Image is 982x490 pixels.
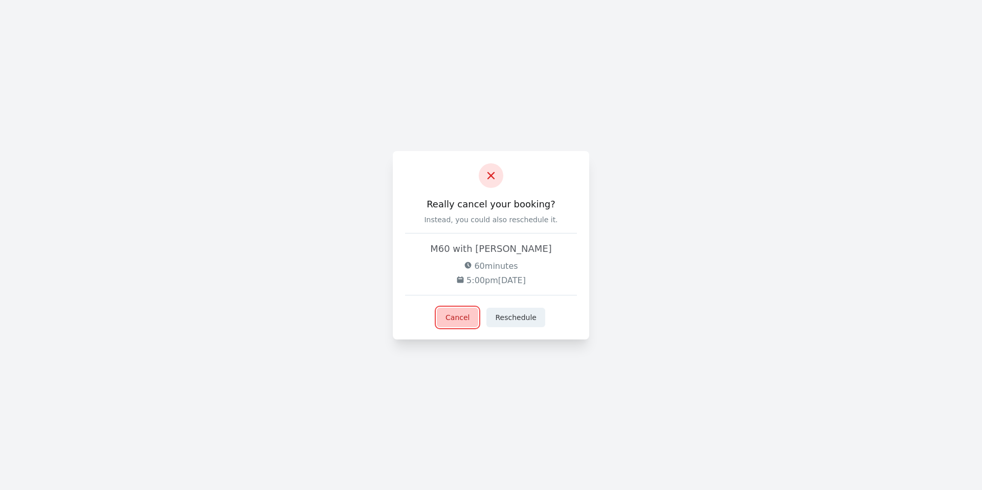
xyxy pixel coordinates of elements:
button: Cancel [437,308,478,327]
p: Instead, you could also reschedule it. [405,215,577,225]
button: Reschedule [486,308,545,327]
p: 5:00pm[DATE] [405,274,577,287]
p: 60 minutes [405,260,577,272]
h3: Really cancel your booking? [405,198,577,210]
h2: M60 with [PERSON_NAME] [405,242,577,256]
